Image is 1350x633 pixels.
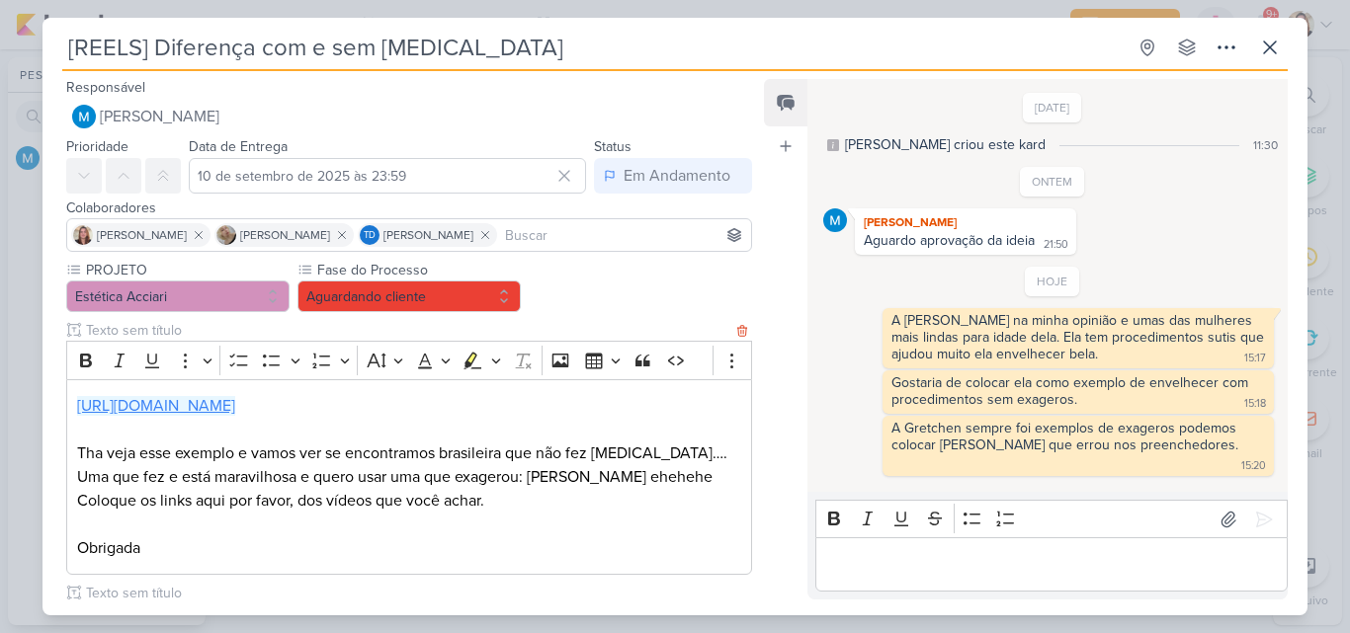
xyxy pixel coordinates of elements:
span: [PERSON_NAME] [100,105,219,128]
label: Fase do Processo [315,260,521,280]
img: Sarah Violante [216,225,236,245]
label: Responsável [66,79,145,96]
button: Estética Acciari [66,280,290,312]
div: [PERSON_NAME] criou este kard [845,134,1046,155]
div: Colaboradores [66,198,752,218]
label: Status [594,138,632,155]
img: MARIANA MIRANDA [823,208,847,232]
span: [PERSON_NAME] [97,226,187,244]
input: Texto sem título [82,583,752,603]
p: Tha veja esse exemplo e vamos ver se encontramos brasileira que não fez [MEDICAL_DATA]…. [77,441,741,465]
button: Em Andamento [594,158,752,194]
div: A Gretchen sempre foi exemplos de exageros podemos colocar [PERSON_NAME] que errou nos preenchedo... [891,420,1240,453]
input: Texto sem título [82,320,732,341]
label: Data de Entrega [189,138,288,155]
div: 15:18 [1244,396,1266,412]
p: Obrigada [77,536,741,560]
img: Tatiane Acciari [73,225,93,245]
div: [PERSON_NAME] [859,212,1072,232]
div: Aguardo aprovação da ideia [864,232,1035,249]
input: Select a date [189,158,586,194]
p: Td [364,231,376,241]
div: Thais de carvalho [360,225,380,245]
div: Editor toolbar [815,500,1288,538]
div: 21:50 [1044,237,1068,253]
input: Buscar [501,223,747,247]
button: Aguardando cliente [297,280,521,312]
span: [PERSON_NAME] [383,226,473,244]
button: [PERSON_NAME] [66,99,752,134]
span: [PERSON_NAME] [240,226,330,244]
div: Editor editing area: main [66,379,752,576]
a: [URL][DOMAIN_NAME] [77,396,235,416]
div: A [PERSON_NAME] na minha opinião e umas das mulheres mais lindas para idade dela. Ela tem procedi... [891,312,1268,362]
div: 11:30 [1253,136,1278,154]
div: 15:20 [1241,458,1266,474]
img: MARIANA MIRANDA [72,105,96,128]
div: Gostaria de colocar ela como exemplo de envelhecer com procedimentos sem exageros. [891,374,1252,408]
label: Prioridade [66,138,128,155]
input: Kard Sem Título [62,30,1126,65]
div: Editor toolbar [66,341,752,379]
label: PROJETO [84,260,290,280]
p: Coloque os links aqui por favor, dos vídeos que você achar. [77,489,741,513]
p: Uma que fez e está maravilhosa e quero usar uma que exagerou: [PERSON_NAME] ehehehe [77,465,741,489]
div: 15:17 [1244,351,1266,366]
div: Editor editing area: main [815,537,1288,592]
div: Em Andamento [624,164,730,188]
